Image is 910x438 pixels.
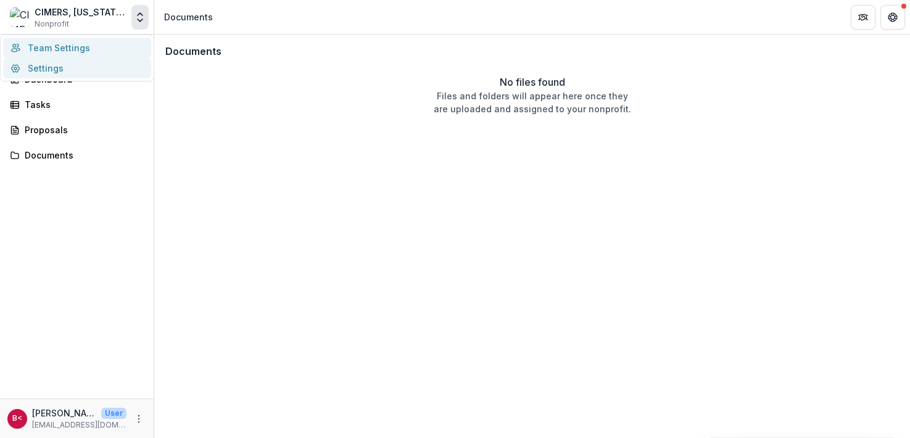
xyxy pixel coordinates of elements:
[131,5,149,30] button: Open entity switcher
[10,7,30,27] img: CIMERS, Oregon State University
[164,10,213,23] div: Documents
[159,8,218,26] nav: breadcrumb
[35,19,69,30] span: Nonprofit
[880,5,905,30] button: Get Help
[131,411,146,426] button: More
[500,75,565,89] p: No files found
[434,89,631,115] p: Files and folders will appear here once they are uploaded and assigned to your nonprofit.
[32,419,126,431] p: [EMAIL_ADDRESS][DOMAIN_NAME]
[35,6,126,19] div: CIMERS, [US_STATE][GEOGRAPHIC_DATA]
[5,120,149,140] a: Proposals
[101,408,126,419] p: User
[12,415,22,423] div: Brian Beckman <beckmabr@oregonstate.edu>
[32,407,96,419] p: [PERSON_NAME] <[EMAIL_ADDRESS][DOMAIN_NAME]>
[5,94,149,115] a: Tasks
[25,98,139,111] div: Tasks
[25,123,139,136] div: Proposals
[5,145,149,165] a: Documents
[25,149,139,162] div: Documents
[851,5,875,30] button: Partners
[165,46,221,57] h3: Documents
